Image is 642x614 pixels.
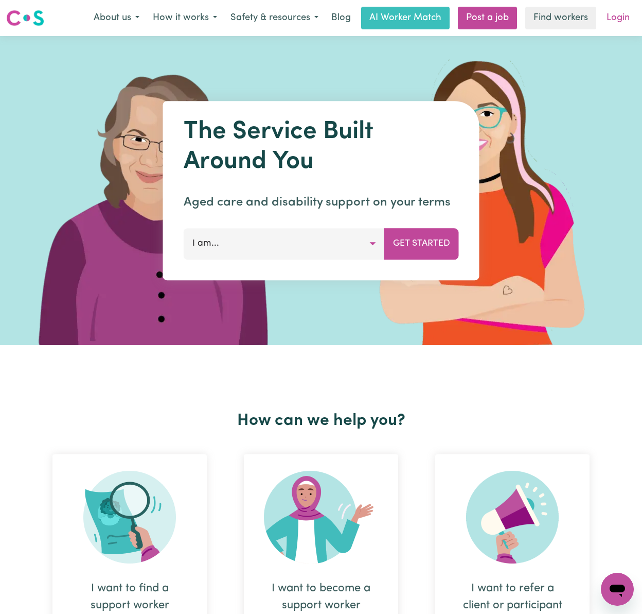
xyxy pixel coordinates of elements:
[600,7,636,29] a: Login
[325,7,357,29] a: Blog
[460,580,565,614] div: I want to refer a client or participant
[264,471,378,564] img: Become Worker
[34,411,608,431] h2: How can we help you?
[6,9,44,27] img: Careseekers logo
[77,580,182,614] div: I want to find a support worker
[269,580,373,614] div: I want to become a support worker
[601,573,634,606] iframe: Button to launch messaging window
[458,7,517,29] a: Post a job
[6,6,44,30] a: Careseekers logo
[361,7,450,29] a: AI Worker Match
[184,228,385,259] button: I am...
[184,117,459,177] h1: The Service Built Around You
[224,7,325,29] button: Safety & resources
[525,7,596,29] a: Find workers
[83,471,176,564] img: Search
[184,193,459,212] p: Aged care and disability support on your terms
[87,7,146,29] button: About us
[384,228,459,259] button: Get Started
[466,471,559,564] img: Refer
[146,7,224,29] button: How it works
